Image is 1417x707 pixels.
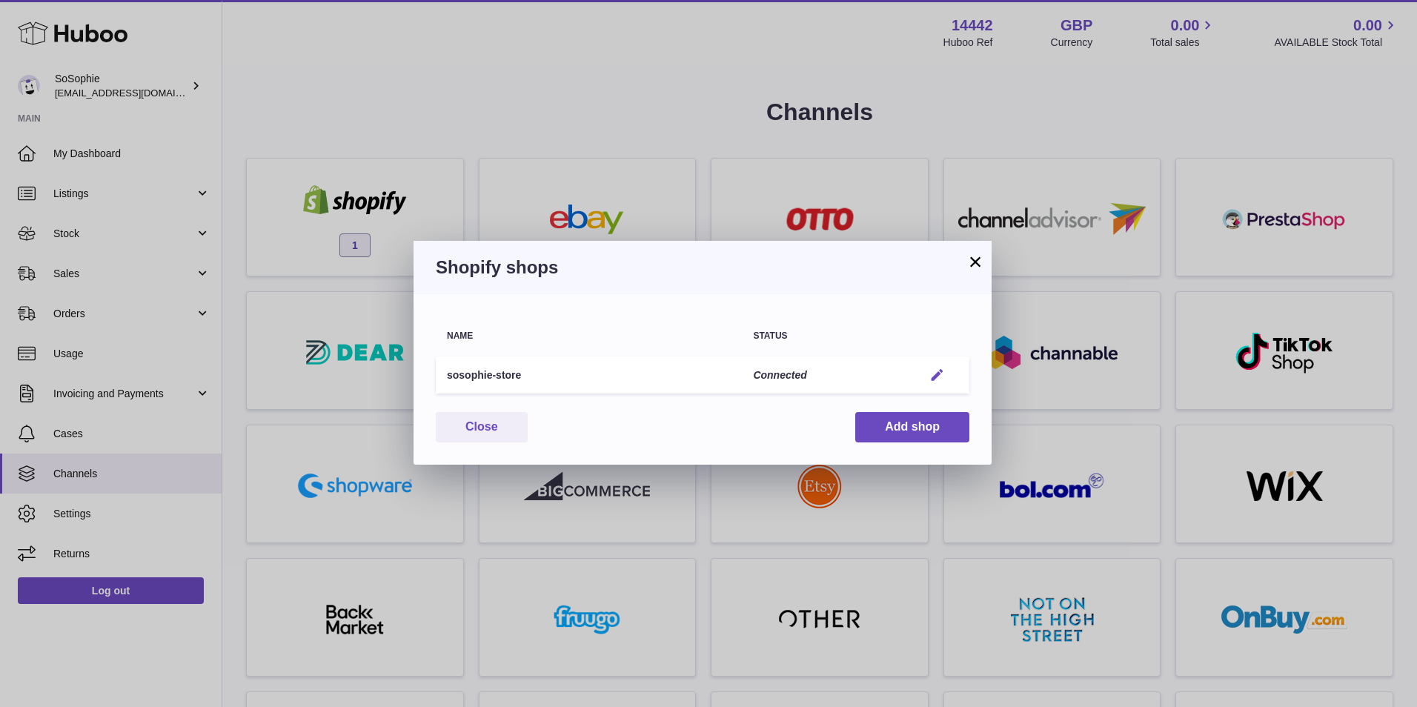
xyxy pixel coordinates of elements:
button: Add shop [855,412,969,442]
div: Status [753,331,901,341]
td: sosophie-store [436,356,742,394]
h3: Shopify shops [436,256,969,279]
div: Name [447,331,731,341]
button: × [966,253,984,270]
button: Close [436,412,528,442]
td: Connected [742,356,912,394]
